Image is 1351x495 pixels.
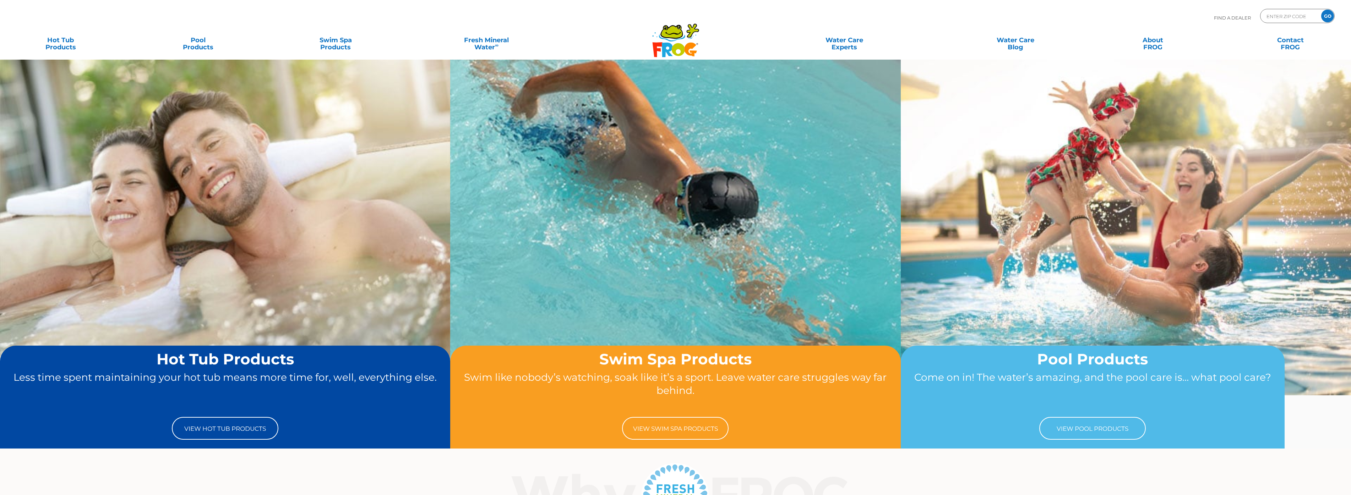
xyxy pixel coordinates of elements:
[464,371,887,410] p: Swim like nobody’s watching, soak like it’s a sport. Leave water care struggles way far behind.
[495,42,499,48] sup: ∞
[1237,33,1344,47] a: ContactFROG
[1100,33,1206,47] a: AboutFROG
[1321,10,1334,22] input: GO
[962,33,1069,47] a: Water CareBlog
[1214,9,1251,27] p: Find A Dealer
[450,59,900,395] img: home-banner-swim-spa-short
[172,417,278,440] a: View Hot Tub Products
[420,33,554,47] a: Fresh MineralWater∞
[13,351,437,367] h2: Hot Tub Products
[622,417,729,440] a: View Swim Spa Products
[648,14,703,57] img: Frog Products Logo
[758,33,931,47] a: Water CareExperts
[145,33,251,47] a: PoolProducts
[464,351,887,367] h2: Swim Spa Products
[914,371,1271,410] p: Come on in! The water’s amazing, and the pool care is… what pool care?
[282,33,389,47] a: Swim SpaProducts
[13,371,437,410] p: Less time spent maintaining your hot tub means more time for, well, everything else.
[7,33,114,47] a: Hot TubProducts
[914,351,1271,367] h2: Pool Products
[901,59,1351,395] img: home-banner-pool-short
[1039,417,1146,440] a: View Pool Products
